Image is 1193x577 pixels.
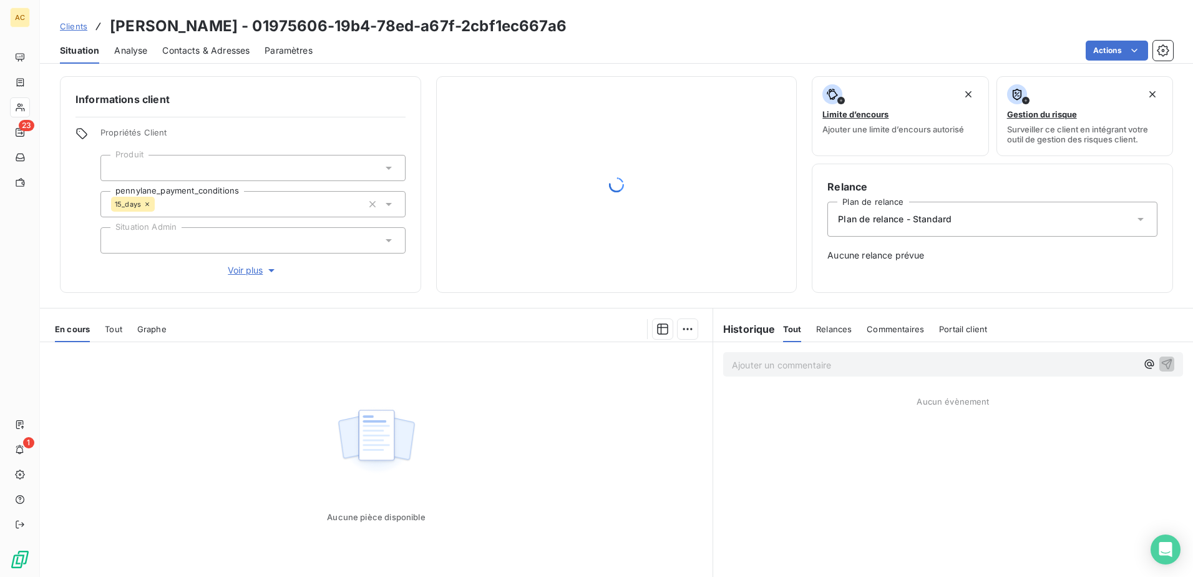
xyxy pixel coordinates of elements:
span: Aucune pièce disponible [327,512,425,522]
button: Voir plus [100,264,406,277]
a: Clients [60,20,87,32]
span: Ajouter une limite d’encours autorisé [822,124,964,134]
span: Surveiller ce client en intégrant votre outil de gestion des risques client. [1007,124,1162,144]
h6: Informations client [75,92,406,107]
button: Limite d’encoursAjouter une limite d’encours autorisé [812,76,988,156]
span: Limite d’encours [822,109,889,119]
span: Graphe [137,324,167,334]
span: Propriétés Client [100,127,406,145]
img: Logo LeanPay [10,550,30,570]
a: 23 [10,122,29,142]
h6: Relance [827,179,1157,194]
span: 23 [19,120,34,131]
span: Paramètres [265,44,313,57]
span: Portail client [939,324,987,334]
div: AC [10,7,30,27]
input: Ajouter une valeur [155,199,165,210]
button: Gestion du risqueSurveiller ce client en intégrant votre outil de gestion des risques client. [996,76,1173,156]
span: Relances [816,324,852,334]
span: Commentaires [867,324,924,334]
span: Situation [60,44,99,57]
span: Gestion du risque [1007,109,1077,119]
h6: Historique [713,322,776,337]
span: Tout [783,324,802,334]
img: Empty state [336,403,416,480]
span: Aucune relance prévue [827,249,1157,262]
div: Open Intercom Messenger [1151,535,1181,565]
span: 15_days [115,200,141,208]
input: Ajouter une valeur [111,235,121,246]
span: 1 [23,437,34,448]
span: Analyse [114,44,147,57]
span: Plan de relance - Standard [838,213,952,225]
span: Clients [60,21,87,31]
button: Actions [1086,41,1148,61]
span: Voir plus [228,264,278,277]
span: En cours [55,324,90,334]
span: Contacts & Adresses [162,44,250,57]
h3: [PERSON_NAME] - 01975606-19b4-78ed-a67f-2cbf1ec667a6 [110,15,567,37]
span: Aucun évènement [917,397,989,407]
span: Tout [105,324,122,334]
input: Ajouter une valeur [111,162,121,174]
